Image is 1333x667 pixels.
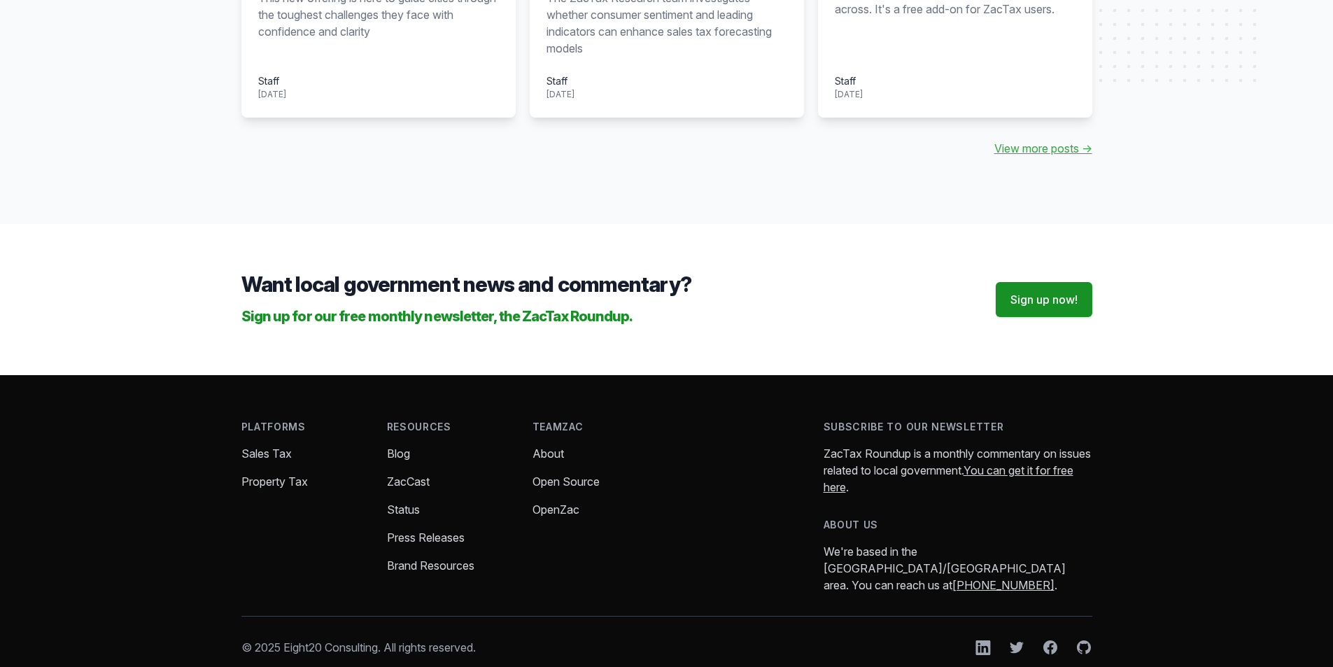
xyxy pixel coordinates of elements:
[387,531,465,545] a: Press Releases
[835,89,863,99] time: [DATE]
[258,89,286,99] time: [DATE]
[994,140,1092,157] a: View more posts →
[546,73,574,88] div: Staff
[241,420,365,434] h4: Platforms
[824,543,1092,594] p: We're based in the [GEOGRAPHIC_DATA]/[GEOGRAPHIC_DATA] area. You can reach us at .
[387,475,430,489] a: ZacCast
[241,308,633,325] span: Sign up for our free monthly newsletter, the ZacTax Roundup.
[533,475,600,489] a: Open Source
[241,272,691,297] span: Want local government news and commentary?
[835,73,863,88] div: Staff
[824,445,1092,496] p: ZacTax Roundup is a monthly commentary on issues related to local government. .
[241,475,308,489] a: Property Tax
[533,447,564,461] a: About
[387,503,420,517] a: Status
[824,518,1092,532] h4: About us
[533,503,579,517] a: OpenZac
[546,89,574,99] time: [DATE]
[996,282,1092,317] a: Sign up now!
[241,639,476,656] p: © 2025 Eight20 Consulting. All rights reserved.
[824,420,1092,434] h4: Subscribe to our newsletter
[387,420,510,434] h4: Resources
[387,447,410,461] a: Blog
[387,559,474,573] a: Brand Resources
[952,578,1055,592] a: [PHONE_NUMBER]
[533,420,656,434] h4: TeamZac
[241,447,292,461] a: Sales Tax
[258,73,286,88] div: Staff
